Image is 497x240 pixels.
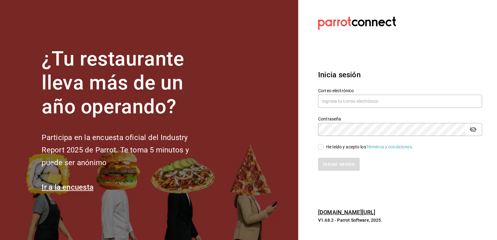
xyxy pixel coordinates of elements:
[318,88,482,93] label: Correo electrónico
[318,69,482,80] h3: Inicia sesión
[318,209,375,215] a: [DOMAIN_NAME][URL]
[42,183,93,192] a: Ir a la encuesta
[42,131,209,169] h2: Participa en la encuesta oficial del Industry Report 2025 de Parrot. Te toma 5 minutos y puede se...
[318,217,482,223] p: V1.68.2 - Parrot Software, 2025.
[318,117,482,121] label: Contraseña
[42,47,209,119] h1: ¿Tu restaurante lleva más de un año operando?
[468,124,478,135] button: passwordField
[366,144,413,149] a: Términos y condiciones.
[318,95,482,108] input: Ingresa tu correo electrónico
[326,144,413,150] div: He leído y acepto los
